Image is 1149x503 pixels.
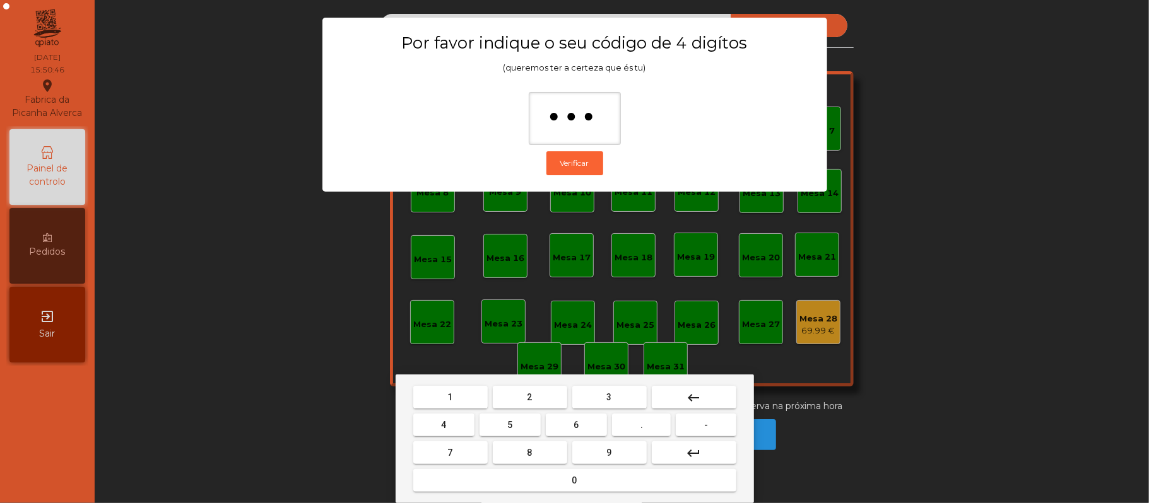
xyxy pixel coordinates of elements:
[441,420,446,430] span: 4
[612,413,671,436] button: .
[574,420,579,430] span: 6
[546,413,607,436] button: 6
[448,448,453,458] span: 7
[704,420,708,430] span: -
[493,386,567,408] button: 2
[572,475,577,485] span: 0
[640,420,643,430] span: .
[607,392,612,402] span: 3
[413,469,736,492] button: 0
[676,413,736,436] button: -
[493,441,567,464] button: 8
[448,392,453,402] span: 1
[572,386,647,408] button: 3
[480,413,541,436] button: 5
[607,448,612,458] span: 9
[546,151,603,175] button: Verificar
[507,420,512,430] span: 5
[413,386,488,408] button: 1
[504,63,646,72] span: (queremos ter a certeza que és tu)
[413,441,488,464] button: 7
[413,413,474,436] button: 4
[527,392,533,402] span: 2
[686,390,702,405] mat-icon: keyboard_backspace
[527,448,533,458] span: 8
[572,441,647,464] button: 9
[686,446,702,461] mat-icon: keyboard_return
[347,33,803,53] h3: Por favor indique o seu código de 4 digítos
